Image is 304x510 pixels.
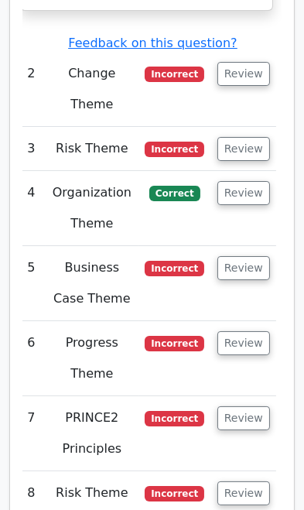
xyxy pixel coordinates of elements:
[217,181,270,205] button: Review
[17,52,46,127] td: 2
[46,246,139,321] td: Business Case Theme
[145,261,204,276] span: Incorrect
[145,142,204,157] span: Incorrect
[217,62,270,86] button: Review
[17,321,46,396] td: 6
[217,406,270,430] button: Review
[46,52,139,127] td: Change Theme
[145,336,204,351] span: Incorrect
[217,481,270,505] button: Review
[46,127,139,171] td: Risk Theme
[17,171,46,246] td: 4
[217,256,270,280] button: Review
[217,137,270,161] button: Review
[68,36,237,50] a: Feedback on this question?
[217,331,270,355] button: Review
[46,171,139,246] td: Organization Theme
[17,127,46,171] td: 3
[17,246,46,321] td: 5
[46,396,139,471] td: PRINCE2 Principles
[145,411,204,426] span: Incorrect
[145,67,204,82] span: Incorrect
[46,321,139,396] td: Progress Theme
[149,186,200,201] span: Correct
[17,396,46,471] td: 7
[145,486,204,501] span: Incorrect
